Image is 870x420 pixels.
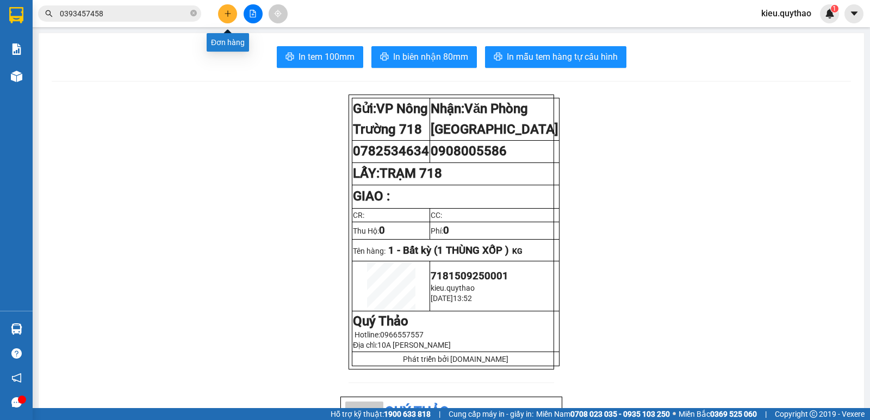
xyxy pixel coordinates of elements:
button: printerIn mẫu tem hàng tự cấu hình [485,46,626,68]
span: Cung cấp máy in - giấy in: [449,408,533,420]
span: notification [11,373,22,383]
span: | [439,408,440,420]
strong: 0708 023 035 - 0935 103 250 [570,410,670,418]
td: Phí: [430,222,560,239]
span: plus [224,10,232,17]
button: printerIn biên nhận 80mm [371,46,477,68]
td: Thu Hộ: [352,222,430,239]
strong: Nhận: [431,101,558,137]
span: Hotline: [355,330,424,339]
span: Địa chỉ: [353,341,451,349]
span: copyright [810,410,817,418]
span: question-circle [11,348,22,359]
strong: Gửi: [353,101,428,137]
button: aim [269,4,288,23]
span: In mẫu tem hàng tự cấu hình [507,50,618,64]
span: message [11,397,22,408]
td: Phát triển bởi [DOMAIN_NAME] [352,352,560,366]
img: logo-vxr [9,7,23,23]
span: search [45,10,53,17]
strong: 0369 525 060 [710,410,757,418]
span: 10A [PERSON_NAME] [377,341,451,349]
span: [DATE] [431,294,453,303]
span: 0782534634 [353,143,429,159]
button: plus [218,4,237,23]
span: printer [380,52,389,62]
span: 0908005586 [431,143,507,159]
input: Tìm tên, số ĐT hoặc mã đơn [60,8,188,20]
td: CC: [430,208,560,222]
span: printer [285,52,294,62]
p: Tên hàng: [353,245,558,256]
span: kieu.quythao [431,284,475,292]
span: caret-down [849,9,859,18]
span: printer [494,52,502,62]
img: icon-new-feature [825,9,835,18]
span: close-circle [190,10,197,16]
strong: Quý Thảo [353,314,408,329]
span: ⚪️ [673,412,676,416]
span: file-add [249,10,257,17]
strong: GIAO : [353,189,390,204]
td: CR: [352,208,430,222]
span: aim [274,10,282,17]
span: Miền Bắc [679,408,757,420]
span: In tem 100mm [299,50,355,64]
span: Văn Phòng [GEOGRAPHIC_DATA] [431,101,558,137]
span: 1 - Bất kỳ (1 THÙNG XỐP ) [388,245,509,256]
span: close-circle [190,9,197,19]
span: Miền Nam [536,408,670,420]
span: kieu.quythao [753,7,820,20]
span: VP Nông Trường 718 [353,101,428,137]
img: solution-icon [11,43,22,55]
span: TRẠM 718 [380,166,442,181]
img: warehouse-icon [11,323,22,335]
span: 0 [443,224,449,236]
sup: 1 [831,5,838,12]
button: file-add [244,4,263,23]
span: KG [512,247,523,255]
span: 0966557557 [380,330,424,339]
span: 13:52 [453,294,472,303]
strong: LẤY: [353,166,442,181]
span: 7181509250001 [431,270,508,282]
button: caret-down [844,4,863,23]
button: printerIn tem 100mm [277,46,363,68]
img: warehouse-icon [11,71,22,82]
span: Hỗ trợ kỹ thuật: [331,408,431,420]
strong: 1900 633 818 [384,410,431,418]
span: 1 [832,5,836,12]
span: | [765,408,767,420]
span: In biên nhận 80mm [393,50,468,64]
span: 0 [379,224,385,236]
